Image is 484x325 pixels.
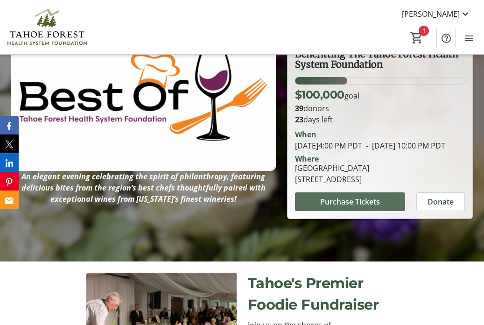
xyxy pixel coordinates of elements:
[295,162,369,174] div: [GEOGRAPHIC_DATA]
[295,192,405,211] button: Purchase Tickets
[437,29,456,48] button: Help
[295,86,359,103] p: goal
[295,103,465,114] p: donors
[295,141,362,151] span: [DATE] 4:00 PM PDT
[295,129,316,140] div: When
[6,4,89,50] img: Tahoe Forest Health System Foundation's Logo
[295,103,303,113] b: 39
[295,114,465,125] p: days left
[416,192,465,211] button: Donate
[295,77,465,85] div: 30.84309% of fundraising goal reached
[295,48,461,70] span: Benefitting The Tahoe Forest Health System Foundation
[362,141,445,151] span: [DATE] 10:00 PM PDT
[11,22,276,171] img: Campaign CTA Media Photo
[428,196,454,207] span: Donate
[21,171,266,204] em: An elegant evening celebrating the spirit of philanthropy, featuring delicious bites from the reg...
[248,273,398,316] p: Tahoe's Premier Foodie Fundraiser
[295,88,344,101] span: $100,000
[295,114,303,125] span: 23
[295,174,369,185] div: [STREET_ADDRESS]
[320,196,380,207] span: Purchase Tickets
[408,29,425,46] button: Cart
[402,8,460,20] span: [PERSON_NAME]
[460,29,478,48] button: Menu
[295,155,319,162] div: Where
[362,141,372,151] span: -
[394,7,478,21] button: [PERSON_NAME]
